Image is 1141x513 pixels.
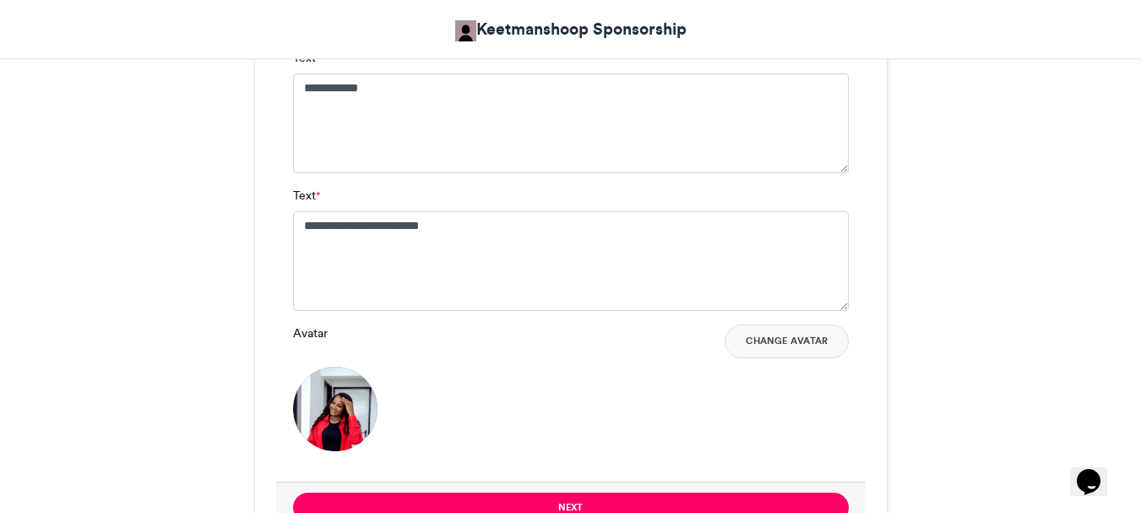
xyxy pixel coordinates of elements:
iframe: chat widget [1070,445,1124,496]
label: Avatar [293,325,328,342]
a: Keetmanshoop Sponsorship [455,17,687,41]
button: Change Avatar [725,325,849,358]
label: Text [293,187,320,205]
img: Keetmanshoop Sponsorship [455,20,476,41]
img: 1756285305.155-b2dcae4267c1926e4edbba7f5065fdc4d8f11412.png [293,367,378,451]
